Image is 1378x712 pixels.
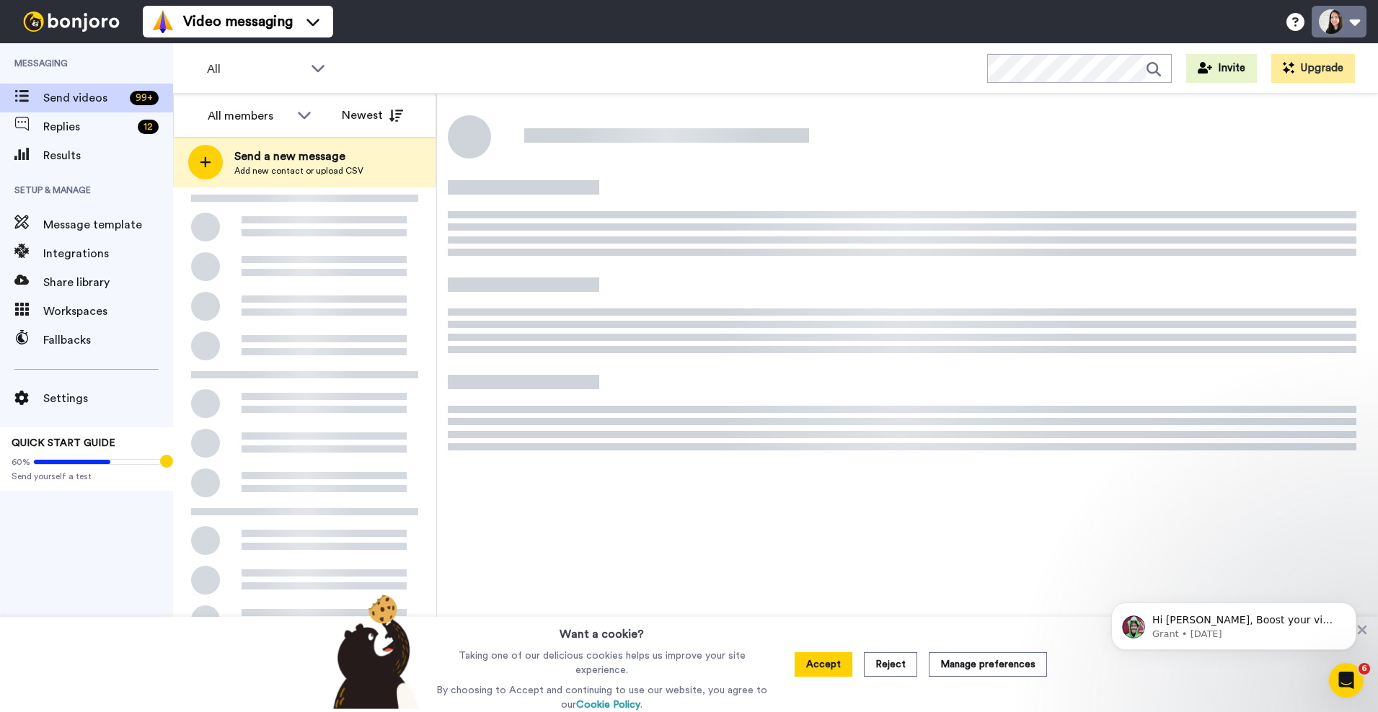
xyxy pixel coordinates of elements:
iframe: Intercom notifications message [1090,572,1378,673]
span: Add new contact or upload CSV [234,165,363,177]
div: All members [208,107,290,125]
button: Accept [795,652,852,677]
button: Newest [331,101,414,130]
img: bj-logo-header-white.svg [17,12,125,32]
div: 99 + [130,91,159,105]
span: 6 [1359,663,1370,675]
span: Share library [43,274,173,291]
button: Upgrade [1271,54,1355,83]
button: Reject [864,652,917,677]
img: vm-color.svg [151,10,175,33]
a: Cookie Policy [576,700,640,710]
button: Manage preferences [929,652,1047,677]
img: bear-with-cookie.png [320,594,427,709]
button: Invite [1186,54,1257,83]
h3: Want a cookie? [560,617,644,643]
p: By choosing to Accept and continuing to use our website, you agree to our . [433,683,771,712]
span: Workspaces [43,303,173,320]
p: Taking one of our delicious cookies helps us improve your site experience. [433,649,771,677]
div: Tooltip anchor [160,455,173,468]
span: Send yourself a test [12,471,162,482]
span: All [207,61,304,78]
span: Send videos [43,89,124,107]
span: Fallbacks [43,331,173,349]
span: Settings [43,390,173,407]
span: Replies [43,118,132,135]
iframe: Intercom live chat [1329,663,1364,698]
div: 12 [138,120,159,134]
span: 60% [12,456,30,468]
span: Send a new message [234,148,363,165]
span: Video messaging [183,12,293,32]
span: Integrations [43,245,173,262]
span: Message template [43,216,173,233]
span: QUICK START GUIDE [12,438,115,448]
span: Results [43,147,173,164]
